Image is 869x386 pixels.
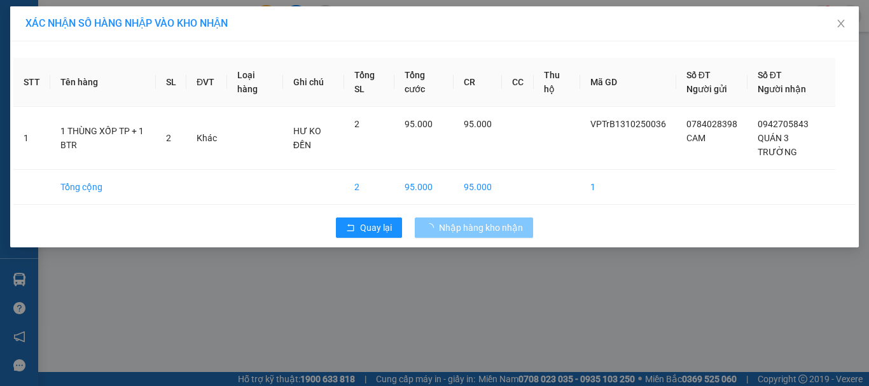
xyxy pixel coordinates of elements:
[758,133,797,157] span: QUÁN 3 TRƯỜNG
[4,82,133,90] span: [PERSON_NAME]:
[394,58,454,107] th: Tổng cước
[101,57,156,64] span: Hotline: 19001152
[758,84,806,94] span: Người nhận
[336,217,402,238] button: rollbackQuay lại
[13,58,50,107] th: STT
[186,58,227,107] th: ĐVT
[758,119,809,129] span: 0942705843
[405,119,433,129] span: 95.000
[101,38,175,54] span: 01 Võ Văn Truyện, KP.1, Phường 2
[4,8,61,64] img: logo
[50,58,156,107] th: Tên hàng
[464,119,492,129] span: 95.000
[686,119,737,129] span: 0784028398
[823,6,859,42] button: Close
[439,221,523,235] span: Nhập hàng kho nhận
[580,170,676,205] td: 1
[25,17,228,29] span: XÁC NHẬN SỐ HÀNG NHẬP VÀO KHO NHẬN
[4,92,78,100] span: In ngày:
[13,107,50,170] td: 1
[344,58,394,107] th: Tổng SL
[346,223,355,233] span: rollback
[344,170,394,205] td: 2
[283,58,344,107] th: Ghi chú
[836,18,846,29] span: close
[454,58,502,107] th: CR
[186,107,227,170] td: Khác
[454,170,502,205] td: 95.000
[50,107,156,170] td: 1 THÙNG XỐP TP + 1 BTR
[534,58,580,107] th: Thu hộ
[686,84,727,94] span: Người gửi
[758,70,782,80] span: Số ĐT
[166,133,171,143] span: 2
[28,92,78,100] span: 11:35:15 [DATE]
[293,126,321,150] span: HƯ KO ĐỀN
[415,217,533,238] button: Nhập hàng kho nhận
[580,58,676,107] th: Mã GD
[502,58,534,107] th: CC
[686,70,711,80] span: Số ĐT
[425,223,439,232] span: loading
[360,221,392,235] span: Quay lại
[686,133,706,143] span: CAM
[227,58,283,107] th: Loại hàng
[34,69,156,79] span: -----------------------------------------
[64,81,134,90] span: VPTN1310250055
[590,119,666,129] span: VPTrB1310250036
[101,20,171,36] span: Bến xe [GEOGRAPHIC_DATA]
[156,58,186,107] th: SL
[394,170,454,205] td: 95.000
[354,119,359,129] span: 2
[101,7,174,18] strong: ĐỒNG PHƯỚC
[50,170,156,205] td: Tổng cộng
